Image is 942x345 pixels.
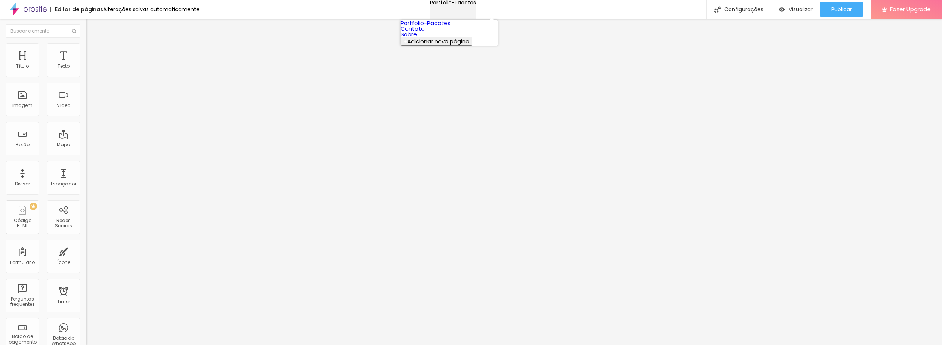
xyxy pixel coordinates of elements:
[57,299,70,304] div: Timer
[820,2,863,17] button: Publicar
[779,6,785,13] img: view-1.svg
[72,29,76,33] img: Icone
[49,218,78,229] div: Redes Sociais
[12,103,33,108] div: Imagem
[16,142,30,147] div: Botão
[51,181,76,187] div: Espaçador
[86,19,942,345] iframe: Editor
[50,7,103,12] div: Editor de páginas
[401,30,417,38] a: Sobre
[401,19,451,27] a: Portfolio-Pacotes
[6,24,80,38] input: Buscar elemento
[57,142,70,147] div: Mapa
[7,334,37,345] div: Botão de pagamento
[890,6,931,12] span: Fazer Upgrade
[401,25,425,33] a: Contato
[771,2,820,17] button: Visualizar
[407,37,469,45] span: Adicionar nova página
[57,103,70,108] div: Vídeo
[58,64,70,69] div: Texto
[103,7,200,12] div: Alterações salvas automaticamente
[16,64,29,69] div: Título
[789,6,813,12] span: Visualizar
[7,296,37,307] div: Perguntas frequentes
[7,218,37,229] div: Código HTML
[57,260,70,265] div: Ícone
[714,6,721,13] img: Icone
[15,181,30,187] div: Divisor
[401,37,472,46] button: Adicionar nova página
[10,260,35,265] div: Formulário
[831,6,852,12] span: Publicar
